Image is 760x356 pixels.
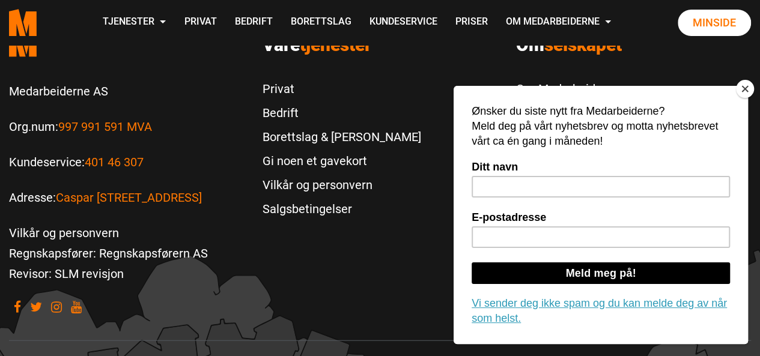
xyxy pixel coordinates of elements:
[56,190,202,205] a: Les mer om Caspar Storms vei 16, 0664 Oslo
[263,77,421,101] a: Privat
[225,1,281,44] a: Bedrift
[263,173,421,197] a: Vilkår og personvern
[18,126,276,140] label: E-postadresse
[18,176,276,198] input: Meld meg på!
[300,34,371,55] span: tjenester
[281,1,360,44] a: Borettslag
[9,267,124,281] a: Revisor: SLM revisjon
[58,119,152,134] a: Les mer om Org.num
[496,1,620,44] a: Om Medarbeiderne
[360,1,446,44] a: Kundeservice
[9,81,245,101] p: Medarbeiderne AS
[85,155,144,169] a: Call us to 401 46 307
[678,10,751,36] a: Minside
[18,33,276,63] p: Meld deg på vårt nyhetsbrev og motta nyhetsbrevet vårt ca én gang i måneden!
[71,301,82,313] a: Visit our youtube
[18,18,276,33] p: Ønsker du siste nytt fra Medarbeiderne?
[9,152,245,172] p: Kundeservice:
[263,101,421,125] a: Bedrift
[544,34,621,55] span: selskapet
[263,149,421,173] a: Gi noen et gavekort
[9,246,208,261] a: Regnskapsfører: Regnskapsførern AS
[736,80,754,98] button: Close
[515,77,619,101] a: Om Medarbeiderne
[263,125,421,149] a: Borettslag & [PERSON_NAME]
[51,301,62,313] a: Visit our Instagram
[30,301,42,313] a: Visit our Twitter
[9,226,119,240] a: Vilkår og personvern
[9,187,245,208] p: Adresse:
[9,116,245,137] p: Org.num:
[94,1,175,44] a: Tjenester
[18,211,273,238] a: Vi sender deg ikke spam og du kan melde deg av når som helst.
[14,301,21,313] a: Visit our Facebook
[175,1,225,44] a: Privat
[446,1,496,44] a: Priser
[18,76,276,90] label: Ditt navn
[263,197,421,221] a: Salgsbetingelser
